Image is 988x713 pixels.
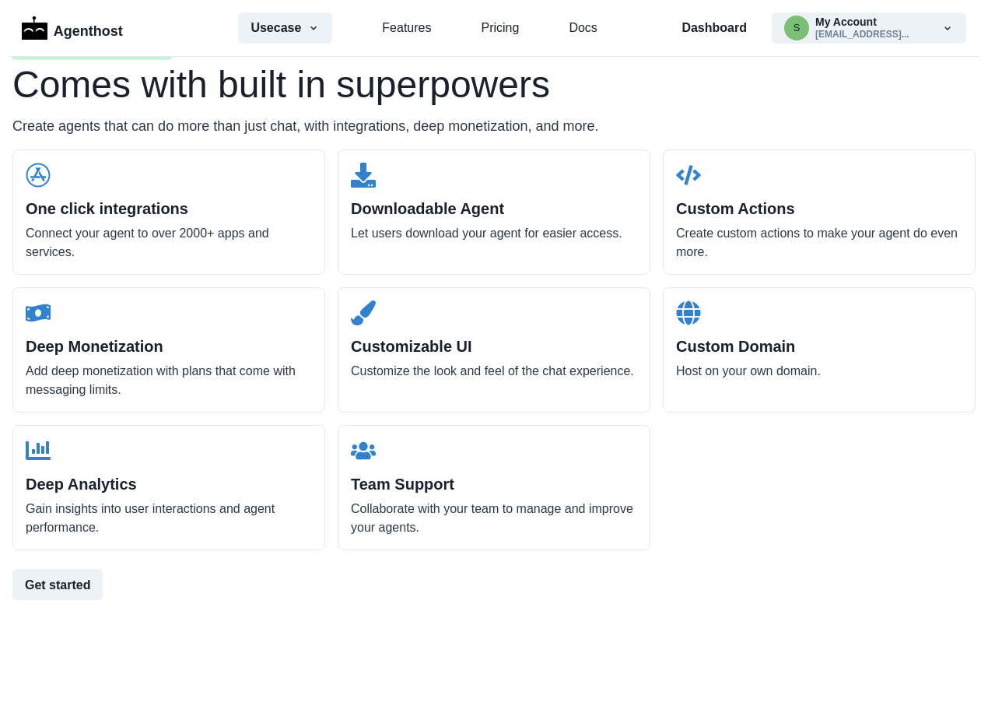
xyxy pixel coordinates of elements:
p: Customize the look and feel of the chat experience. [351,362,637,381]
button: Get started [12,569,103,600]
h2: Deep Monetization [26,337,312,356]
a: Features [382,19,431,37]
p: Connect your agent to over 2000+ apps and services. [26,224,312,262]
button: Usecase [238,12,332,44]
a: Get started [12,569,976,600]
p: Create agents that can do more than just chat, with integrations, deep monetization, and more. [12,116,976,137]
p: Gain insights into user interactions and agent performance. [26,500,312,537]
p: Collaborate with your team to manage and improve your agents. [351,500,637,537]
img: Logo [22,16,47,40]
p: Let users download your agent for easier access. [351,224,637,243]
a: Pricing [481,19,519,37]
a: Docs [569,19,597,37]
p: Create custom actions to make your agent do even more. [676,224,962,262]
a: Dashboard [681,19,747,37]
button: sportygarner@gmail.comMy Account[EMAIL_ADDRESS]... [772,12,966,44]
h2: Deep Analytics [26,475,312,493]
a: LogoAgenthost [22,15,123,42]
h2: Downloadable Agent [351,199,637,218]
h2: Custom Actions [676,199,962,218]
p: Agenthost [54,15,123,42]
p: Host on your own domain. [676,362,962,381]
p: Add deep monetization with plans that come with messaging limits. [26,362,312,399]
h2: Custom Domain [676,337,962,356]
h2: Team Support [351,475,637,493]
h1: Comes with built in superpowers [12,66,976,104]
h2: Customizable UI [351,337,637,356]
h2: One click integrations [26,199,312,218]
